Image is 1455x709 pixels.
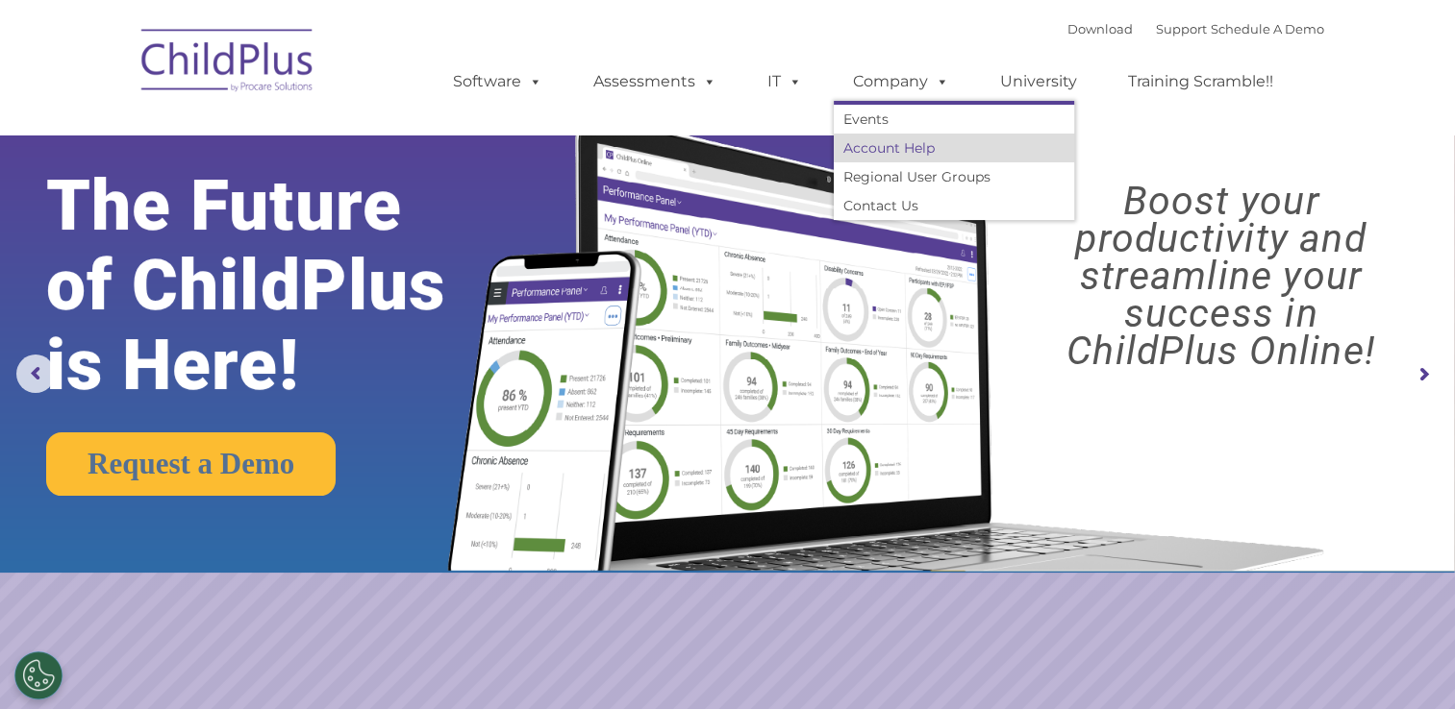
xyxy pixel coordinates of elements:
a: Request a Demo [46,432,336,496]
font: | [1067,21,1324,37]
a: Contact Us [834,191,1074,220]
a: Company [834,62,968,101]
rs-layer: The Future of ChildPlus is Here! [46,166,511,405]
rs-layer: Boost your productivity and streamline your success in ChildPlus Online! [1005,183,1437,370]
a: Download [1067,21,1133,37]
a: IT [748,62,821,101]
a: Assessments [574,62,736,101]
span: Phone number [267,206,349,220]
a: Training Scramble!! [1109,62,1292,101]
span: Last name [267,127,326,141]
img: ChildPlus by Procare Solutions [132,15,324,111]
a: Schedule A Demo [1211,21,1324,37]
button: Cookies Settings [14,651,63,699]
iframe: Chat Widget [1141,501,1455,709]
a: Regional User Groups [834,162,1074,191]
a: Support [1156,21,1207,37]
a: Account Help [834,134,1074,162]
a: Events [834,105,1074,134]
a: University [981,62,1096,101]
a: Software [434,62,562,101]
